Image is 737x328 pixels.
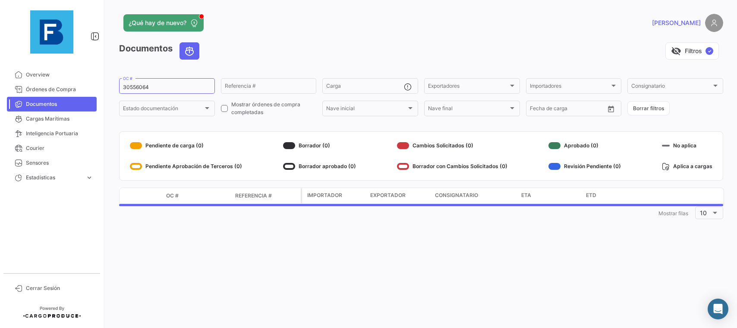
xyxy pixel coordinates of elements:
[26,159,93,167] span: Sensores
[518,188,583,204] datatable-header-cell: ETA
[665,42,719,60] button: visibility_offFiltros✓
[700,209,707,217] span: 10
[26,174,82,182] span: Estadísticas
[706,47,713,55] span: ✓
[7,82,97,97] a: Órdenes de Compra
[7,141,97,156] a: Courier
[302,188,367,204] datatable-header-cell: Importador
[586,191,596,199] span: ETD
[235,192,272,200] span: Referencia #
[521,191,531,199] span: ETA
[30,10,73,54] img: 12429640-9da8-4fa2-92c4-ea5716e443d2.jpg
[137,192,163,199] datatable-header-cell: Modo de Transporte
[435,191,478,199] span: Consignatario
[232,188,301,203] datatable-header-cell: Referencia #
[283,159,356,173] div: Borrador aprobado (0)
[130,159,242,173] div: Pendiente Aprobación de Terceros (0)
[658,210,688,217] span: Mostrar filas
[551,107,587,113] input: Hasta
[163,188,232,203] datatable-header-cell: OC #
[397,159,507,173] div: Borrador con Cambios Solicitados (0)
[7,67,97,82] a: Overview
[123,107,203,113] span: Estado documentación
[26,144,93,152] span: Courier
[431,188,518,204] datatable-header-cell: Consignatario
[166,192,179,200] span: OC #
[662,139,712,153] div: No aplica
[7,111,97,126] a: Cargas Marítimas
[307,191,342,199] span: Importador
[119,42,202,60] h3: Documentos
[605,102,617,115] button: Open calendar
[428,84,508,90] span: Exportadores
[7,156,97,170] a: Sensores
[129,19,186,27] span: ¿Qué hay de nuevo?
[631,84,712,90] span: Consignatario
[7,97,97,111] a: Documentos
[130,139,242,153] div: Pendiente de carga (0)
[671,46,681,56] span: visibility_off
[548,139,621,153] div: Aprobado (0)
[7,126,97,141] a: Inteligencia Portuaria
[26,284,93,292] span: Cerrar Sesión
[548,159,621,173] div: Revisión Pendiente (0)
[26,100,93,108] span: Documentos
[428,107,508,113] span: Nave final
[326,107,406,113] span: Nave inicial
[367,188,431,204] datatable-header-cell: Exportador
[397,139,507,153] div: Cambios Solicitados (0)
[627,101,670,115] button: Borrar filtros
[26,86,93,93] span: Órdenes de Compra
[530,107,545,113] input: Desde
[26,130,93,137] span: Inteligencia Portuaria
[283,139,356,153] div: Borrador (0)
[231,101,317,116] span: Mostrar órdenes de compra completadas
[708,299,728,319] div: Abrir Intercom Messenger
[662,159,712,173] div: Aplica a cargas
[26,115,93,123] span: Cargas Marítimas
[370,191,406,199] span: Exportador
[123,14,204,32] button: ¿Qué hay de nuevo?
[180,43,199,59] button: Ocean
[85,174,93,182] span: expand_more
[530,84,610,90] span: Importadores
[583,188,647,204] datatable-header-cell: ETD
[705,14,723,32] img: placeholder-user.png
[26,71,93,79] span: Overview
[652,19,701,27] span: [PERSON_NAME]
